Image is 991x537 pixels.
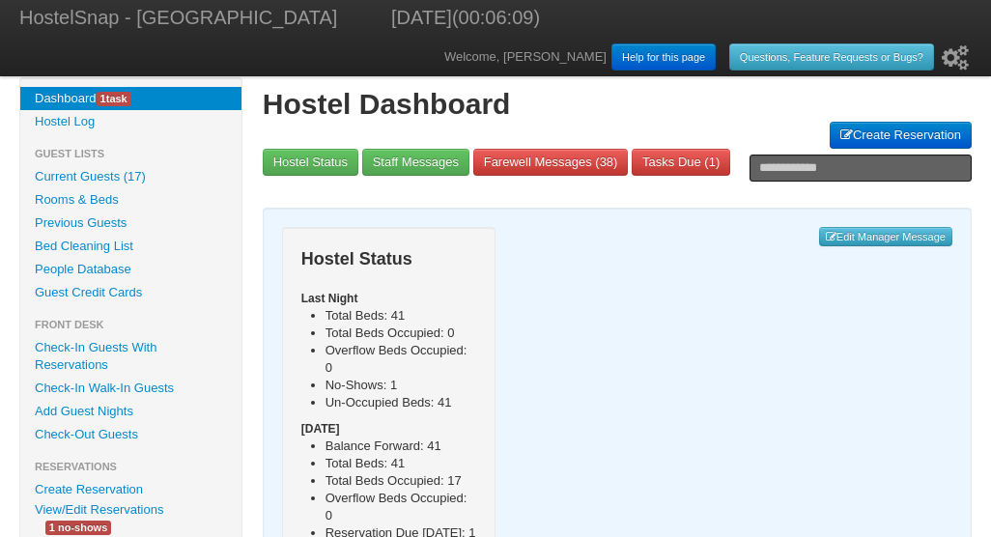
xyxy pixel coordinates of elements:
li: Reservations [20,455,241,478]
h3: Hostel Status [301,246,477,272]
a: Help for this page [611,43,716,71]
a: People Database [20,258,241,281]
li: Total Beds Occupied: 17 [326,472,477,490]
span: 1 [709,155,716,169]
a: Check-In Walk-In Guests [20,377,241,400]
a: Check-Out Guests [20,423,241,446]
li: Un-Occupied Beds: 41 [326,394,477,411]
li: Total Beds: 41 [326,455,477,472]
a: Current Guests (17) [20,165,241,188]
a: Create Reservation [830,122,972,149]
span: 1 no-shows [45,521,111,535]
a: Dashboard1task [20,87,241,110]
li: Overflow Beds Occupied: 0 [326,342,477,377]
span: task [97,92,131,106]
a: Add Guest Nights [20,400,241,423]
li: Balance Forward: 41 [326,438,477,455]
span: (00:06:09) [452,7,540,28]
a: Hostel Status [263,149,358,176]
li: Total Beds: 41 [326,307,477,325]
a: Guest Credit Cards [20,281,241,304]
a: Create Reservation [20,478,241,501]
a: View/Edit Reservations [20,499,178,520]
a: Check-In Guests With Reservations [20,336,241,377]
a: Previous Guests [20,212,241,235]
a: Tasks Due (1) [632,149,730,176]
a: Rooms & Beds [20,188,241,212]
h5: Last Night [301,290,477,307]
a: Farewell Messages (38) [473,149,629,176]
a: 1 no-shows [31,517,126,537]
h5: [DATE] [301,420,477,438]
li: Overflow Beds Occupied: 0 [326,490,477,524]
span: 1 [100,93,106,104]
a: Staff Messages [362,149,469,176]
h1: Hostel Dashboard [263,87,972,122]
a: Hostel Log [20,110,241,133]
li: No-Shows: 1 [326,377,477,394]
span: 38 [600,155,613,169]
li: Total Beds Occupied: 0 [326,325,477,342]
li: Guest Lists [20,142,241,165]
div: Welcome, [PERSON_NAME] [444,39,972,76]
a: Questions, Feature Requests or Bugs? [729,43,934,71]
a: Bed Cleaning List [20,235,241,258]
a: Edit Manager Message [819,227,952,246]
li: Front Desk [20,313,241,336]
i: Setup Wizard [942,45,969,71]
